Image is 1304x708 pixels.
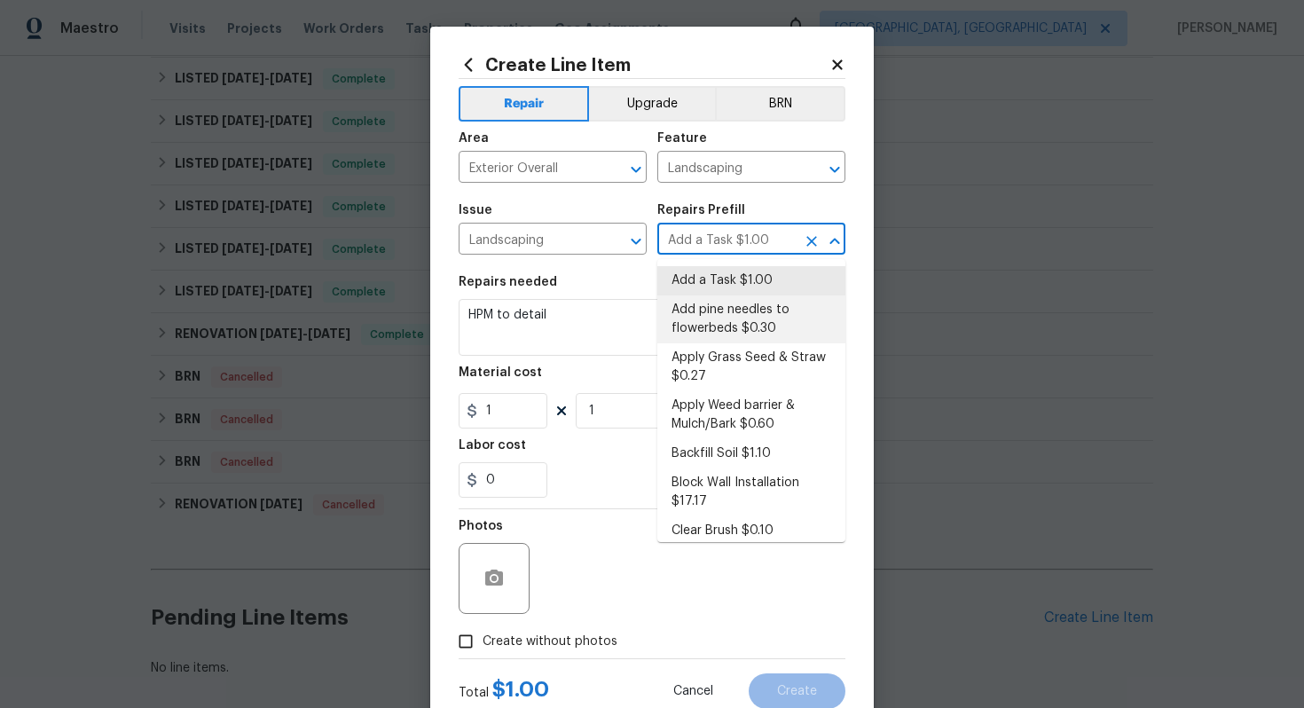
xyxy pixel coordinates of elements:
h5: Repairs Prefill [657,204,745,216]
h5: Material cost [459,366,542,379]
li: Clear Brush $0.10 [657,516,845,546]
li: Apply Grass Seed & Straw $0.27 [657,343,845,391]
li: Block Wall Installation $17.17 [657,468,845,516]
button: Open [822,157,847,182]
div: Total [459,680,549,702]
span: Create [777,685,817,698]
button: BRN [715,86,845,122]
span: $ 1.00 [492,679,549,700]
h2: Create Line Item [459,55,829,75]
h5: Repairs needed [459,276,557,288]
button: Open [624,157,648,182]
h5: Area [459,132,489,145]
button: Clear [799,229,824,254]
button: Open [624,229,648,254]
span: Cancel [673,685,713,698]
button: Close [822,229,847,254]
li: Apply Weed barrier & Mulch/Bark $0.60 [657,391,845,439]
span: Create without photos [483,633,617,651]
h5: Labor cost [459,439,526,452]
h5: Issue [459,204,492,216]
li: Backfill Soil $1.10 [657,439,845,468]
textarea: HPM to detail [459,299,845,356]
h5: Photos [459,520,503,532]
button: Upgrade [589,86,716,122]
li: Add a Task $1.00 [657,266,845,295]
button: Repair [459,86,589,122]
h5: Feature [657,132,707,145]
li: Add pine needles to flowerbeds $0.30 [657,295,845,343]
